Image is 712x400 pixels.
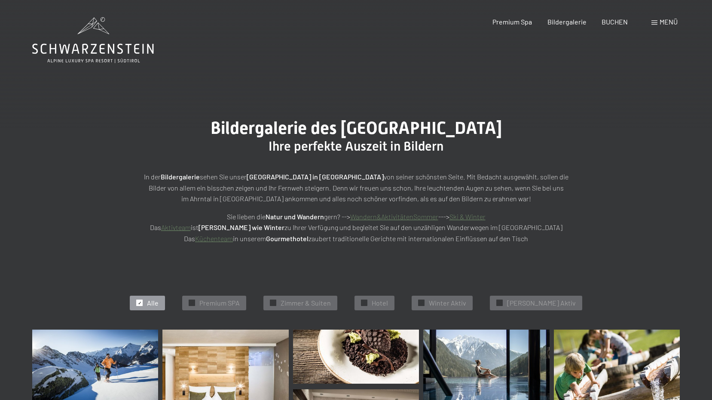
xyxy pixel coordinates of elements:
span: ✓ [190,300,194,306]
strong: Bildergalerie [161,173,200,181]
span: Zimmer & Suiten [281,298,331,308]
a: Wandern&AktivitätenSommer [350,212,438,221]
span: Hotel [372,298,388,308]
a: Ski & Winter [449,212,486,221]
span: Menü [660,18,678,26]
p: Sie lieben die gern? --> ---> Das ist zu Ihrer Verfügung und begleitet Sie auf den unzähligen Wan... [141,211,571,244]
img: Bildergalerie [293,330,419,384]
strong: Natur und Wandern [266,212,324,221]
span: Premium SPA [199,298,240,308]
strong: [GEOGRAPHIC_DATA] in [GEOGRAPHIC_DATA] [247,173,384,181]
a: Aktivteam [161,223,191,231]
span: ✓ [420,300,423,306]
span: Bildergalerie des [GEOGRAPHIC_DATA] [211,118,502,138]
a: Küchenteam [195,234,233,242]
p: In der sehen Sie unser von seiner schönsten Seite. Mit Bedacht ausgewählt, sollen die Bilder von ... [141,171,571,204]
span: Alle [147,298,159,308]
span: Winter Aktiv [429,298,466,308]
strong: Gourmethotel [266,234,309,242]
a: Premium Spa [492,18,532,26]
span: ✓ [138,300,141,306]
span: [PERSON_NAME] Aktiv [507,298,576,308]
a: BUCHEN [602,18,628,26]
a: Bildergalerie [547,18,587,26]
span: ✓ [363,300,366,306]
span: ✓ [272,300,275,306]
strong: [PERSON_NAME] wie Winter [199,223,284,231]
span: Ihre perfekte Auszeit in Bildern [269,139,443,154]
span: ✓ [498,300,501,306]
